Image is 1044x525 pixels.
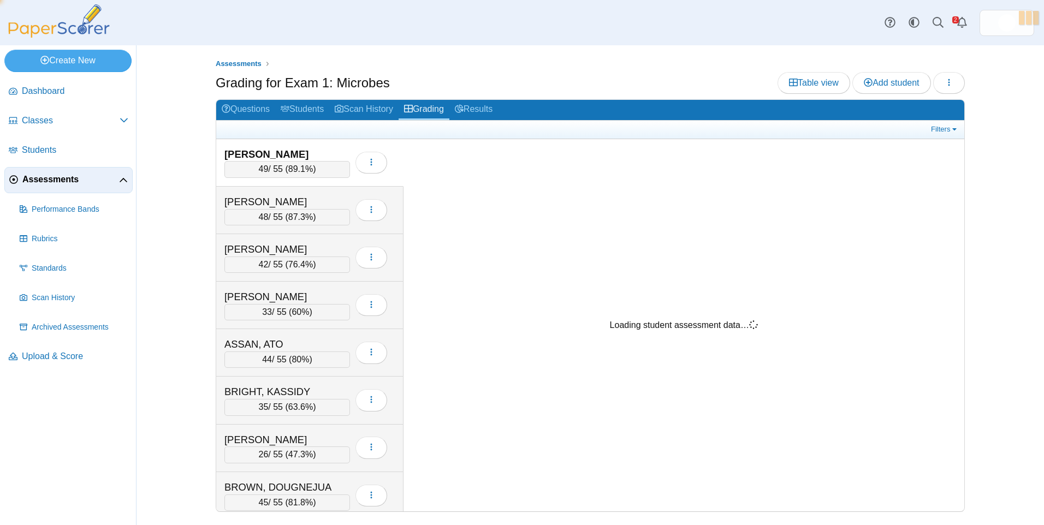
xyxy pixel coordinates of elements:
a: PaperScorer [4,30,114,39]
span: 44 [262,355,272,364]
a: Assessments [4,167,133,193]
div: [PERSON_NAME] [224,147,334,162]
span: 26 [259,450,269,459]
span: Assessments [216,59,262,68]
a: Classes [4,108,133,134]
span: Table view [789,78,839,87]
a: Students [275,100,329,120]
a: Questions [216,100,275,120]
a: Table view [778,72,850,94]
div: BROWN, DOUGNEJUA [224,480,334,494]
div: / 55 ( ) [224,446,350,463]
div: / 55 ( ) [224,351,350,368]
span: Archived Assessments [32,322,128,333]
a: Alerts [950,11,974,35]
span: Rubrics [32,234,128,244]
span: Add student [864,78,919,87]
a: Create New [4,50,132,71]
div: Loading student assessment data… [610,319,758,331]
div: / 55 ( ) [224,399,350,415]
div: ASSAN, ATO [224,337,334,351]
img: PaperScorer [4,4,114,38]
div: [PERSON_NAME] [224,195,334,209]
span: 81.8% [288,498,313,507]
a: Students [4,138,133,164]
div: / 55 ( ) [224,494,350,511]
span: 89.1% [288,164,313,174]
div: [PERSON_NAME] [224,290,334,304]
a: Add student [852,72,930,94]
span: Classes [22,115,120,127]
img: ps.hreErqNOxSkiDGg1 [998,14,1016,32]
a: Upload & Score [4,344,133,370]
a: Dashboard [4,79,133,105]
span: 76.4% [288,260,313,269]
span: 80% [292,355,309,364]
a: Filters [928,124,962,135]
div: [PERSON_NAME] [224,242,334,256]
div: [PERSON_NAME] [224,433,334,447]
span: Micah Willis [998,14,1016,32]
a: Scan History [15,285,133,311]
span: Upload & Score [22,350,128,362]
span: Assessments [22,174,119,186]
div: BRIGHT, KASSIDY [224,385,334,399]
span: 35 [259,402,269,411]
span: 87.3% [288,212,313,222]
div: / 55 ( ) [224,256,350,273]
div: / 55 ( ) [224,161,350,177]
span: 45 [259,498,269,507]
h1: Grading for Exam 1: Microbes [216,74,390,92]
a: Archived Assessments [15,314,133,341]
div: / 55 ( ) [224,209,350,225]
a: Assessments [213,57,264,71]
span: 49 [259,164,269,174]
a: Rubrics [15,226,133,252]
span: Students [22,144,128,156]
span: 60% [292,307,309,317]
a: Performance Bands [15,196,133,223]
a: Results [449,100,498,120]
a: Grading [399,100,449,120]
a: ps.hreErqNOxSkiDGg1 [980,10,1034,36]
span: Performance Bands [32,204,128,215]
span: 63.6% [288,402,313,411]
span: 33 [262,307,272,317]
span: Dashboard [22,85,128,97]
span: 47.3% [288,450,313,459]
a: Scan History [329,100,399,120]
a: Standards [15,255,133,282]
span: Scan History [32,293,128,303]
span: 48 [259,212,269,222]
span: 42 [259,260,269,269]
span: Standards [32,263,128,274]
div: / 55 ( ) [224,304,350,320]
